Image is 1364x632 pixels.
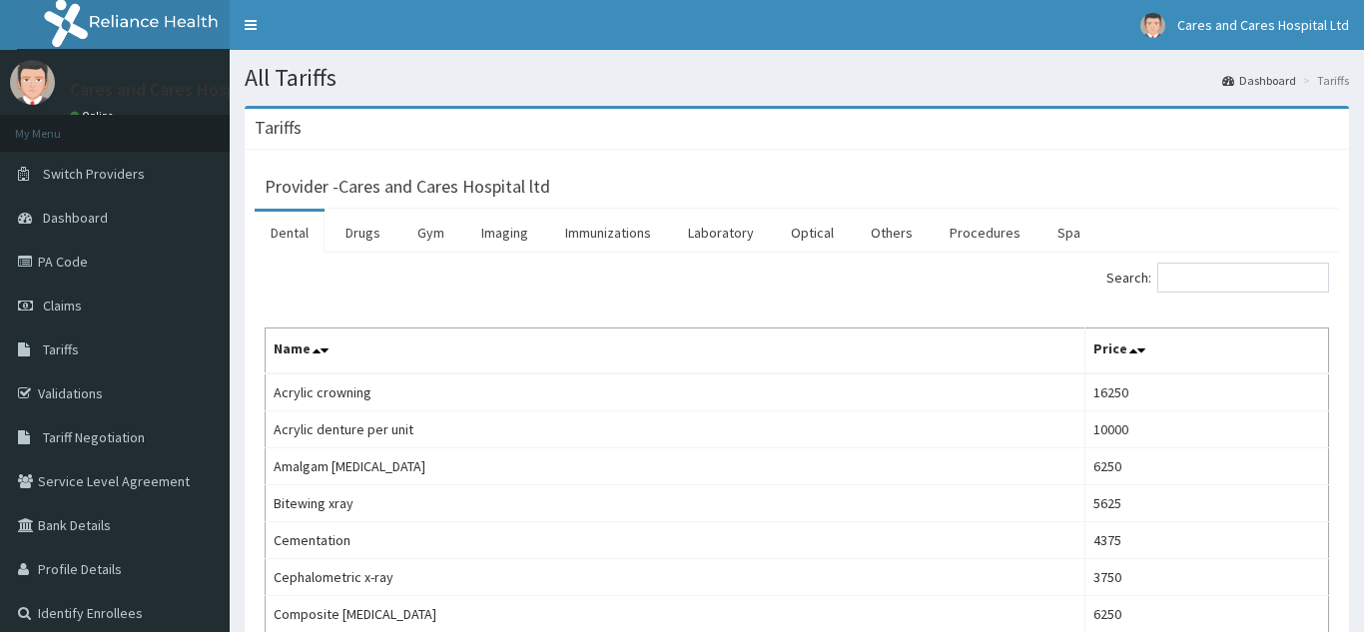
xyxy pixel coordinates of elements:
a: Drugs [330,212,396,254]
th: Name [266,328,1085,374]
a: Dental [255,212,325,254]
td: 4375 [1085,522,1329,559]
span: Dashboard [43,209,108,227]
td: 16250 [1085,373,1329,411]
p: Cares and Cares Hospital Ltd [70,81,294,99]
h1: All Tariffs [245,65,1349,91]
td: Cephalometric x-ray [266,559,1085,596]
td: Acrylic denture per unit [266,411,1085,448]
span: Tariffs [43,340,79,358]
a: Optical [775,212,850,254]
a: Imaging [465,212,544,254]
td: 3750 [1085,559,1329,596]
a: Procedures [934,212,1036,254]
td: Cementation [266,522,1085,559]
span: Claims [43,297,82,315]
td: 5625 [1085,485,1329,522]
a: Spa [1041,212,1096,254]
li: Tariffs [1298,72,1349,89]
a: Immunizations [549,212,667,254]
td: Amalgam [MEDICAL_DATA] [266,448,1085,485]
td: Bitewing xray [266,485,1085,522]
span: Tariff Negotiation [43,428,145,446]
a: Laboratory [672,212,770,254]
label: Search: [1106,263,1329,293]
a: Others [855,212,929,254]
a: Online [70,109,118,123]
a: Gym [401,212,460,254]
img: User Image [10,60,55,105]
th: Price [1085,328,1329,374]
td: 6250 [1085,448,1329,485]
a: Dashboard [1222,72,1296,89]
td: Acrylic crowning [266,373,1085,411]
h3: Tariffs [255,119,302,137]
td: 10000 [1085,411,1329,448]
h3: Provider - Cares and Cares Hospital ltd [265,178,550,196]
span: Cares and Cares Hospital Ltd [1177,16,1349,34]
img: User Image [1140,13,1165,38]
span: Switch Providers [43,165,145,183]
input: Search: [1157,263,1329,293]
